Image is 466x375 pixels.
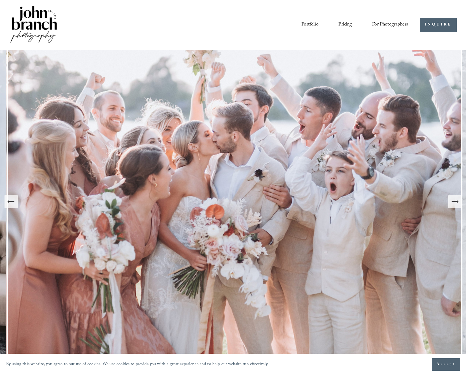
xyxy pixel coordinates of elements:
a: Portfolio [301,20,318,30]
span: For Photographers [372,20,408,29]
img: John Branch IV Photography [9,5,58,45]
button: Next Slide [448,195,461,208]
img: A wedding party celebrating outdoors, featuring a bride and groom kissing amidst cheering bridesm... [7,50,463,354]
p: By using this website, you agree to our use of cookies. We use cookies to provide you with a grea... [6,360,269,369]
span: Accept [437,361,455,367]
a: Pricing [338,20,352,30]
button: Previous Slide [5,195,18,208]
a: folder dropdown [372,20,408,30]
a: INQUIRE [420,18,457,32]
button: Accept [432,358,460,371]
